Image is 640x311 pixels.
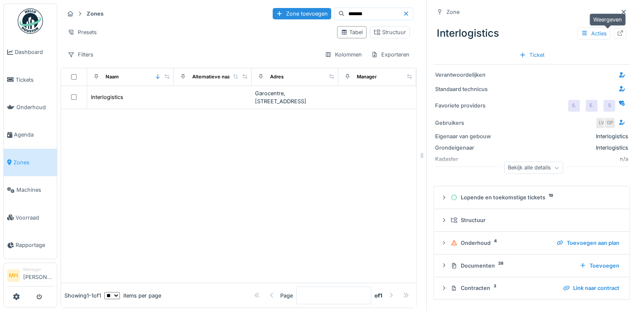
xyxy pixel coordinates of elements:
[596,132,628,140] div: Interlogistics
[437,212,626,228] summary: Structuur
[435,132,498,140] div: Eigenaar van gebouw
[435,119,498,127] div: Gebruikers
[7,266,53,287] a: MH Manager[PERSON_NAME]
[502,144,628,152] div: Interlogistics
[435,102,498,110] div: Favoriete providers
[4,66,57,93] a: Tickets
[255,89,335,105] div: Garocentre, [STREET_ADDRESS]
[273,8,331,19] div: Zone toevoegen
[91,93,123,101] div: Interlogistics
[437,190,626,205] summary: Lopende en toekomstige tickets19
[435,71,498,79] div: Verantwoordelijken
[16,76,53,84] span: Tickets
[516,49,548,61] div: Ticket
[16,241,53,249] span: Rapportage
[64,292,101,300] div: Showing 1 - 1 of 1
[64,48,97,61] div: Filters
[16,214,53,222] span: Voorraad
[451,216,619,224] div: Structuur
[4,121,57,148] a: Agenda
[16,103,53,111] span: Onderhoud
[15,48,53,56] span: Dashboard
[4,38,57,66] a: Dashboard
[576,260,623,271] div: Toevoegen
[595,117,607,129] div: LV
[321,48,366,61] div: Kolommen
[106,73,119,80] div: Naam
[104,292,161,300] div: items per page
[83,10,107,18] strong: Zones
[192,73,234,80] div: Alternatieve naam
[13,158,53,166] span: Zones
[341,28,363,36] div: Tabel
[590,13,626,26] div: Weergeven
[4,94,57,121] a: Onderhoud
[4,149,57,176] a: Zones
[446,8,459,16] div: Zone
[435,155,498,163] div: Kadaster
[603,100,615,112] div: S
[4,176,57,204] a: Machines
[451,262,573,270] div: Documenten
[568,100,580,112] div: S.
[357,73,377,80] div: Manager
[560,282,623,294] div: Link naar contract
[451,284,556,292] div: Contracten
[435,85,498,93] div: Standaard technicus
[374,28,406,36] div: Structuur
[451,193,619,201] div: Lopende en toekomstige tickets
[437,235,626,251] summary: Onderhoud4Toevoegen aan plan
[280,292,293,300] div: Page
[451,239,550,247] div: Onderhoud
[577,27,611,40] div: Acties
[553,237,623,249] div: Toevoegen aan plan
[18,8,43,34] img: Badge_color-CXgf-gQk.svg
[437,281,626,296] summary: Contracten3Link naar contract
[367,48,413,61] div: Exporteren
[504,162,563,174] div: Bekijk alle details
[502,155,628,163] div: n/a
[437,258,626,273] summary: Documenten28Toevoegen
[16,186,53,194] span: Machines
[23,266,53,284] li: [PERSON_NAME]
[604,117,616,129] div: GP
[14,131,53,139] span: Agenda
[586,100,598,112] div: E.
[435,144,498,152] div: Grondeigenaar
[374,292,382,300] strong: of 1
[270,73,284,80] div: Adres
[64,26,101,38] div: Presets
[433,22,630,44] div: Interlogistics
[4,204,57,231] a: Voorraad
[23,266,53,273] div: Manager
[4,231,57,259] a: Rapportage
[7,269,20,282] li: MH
